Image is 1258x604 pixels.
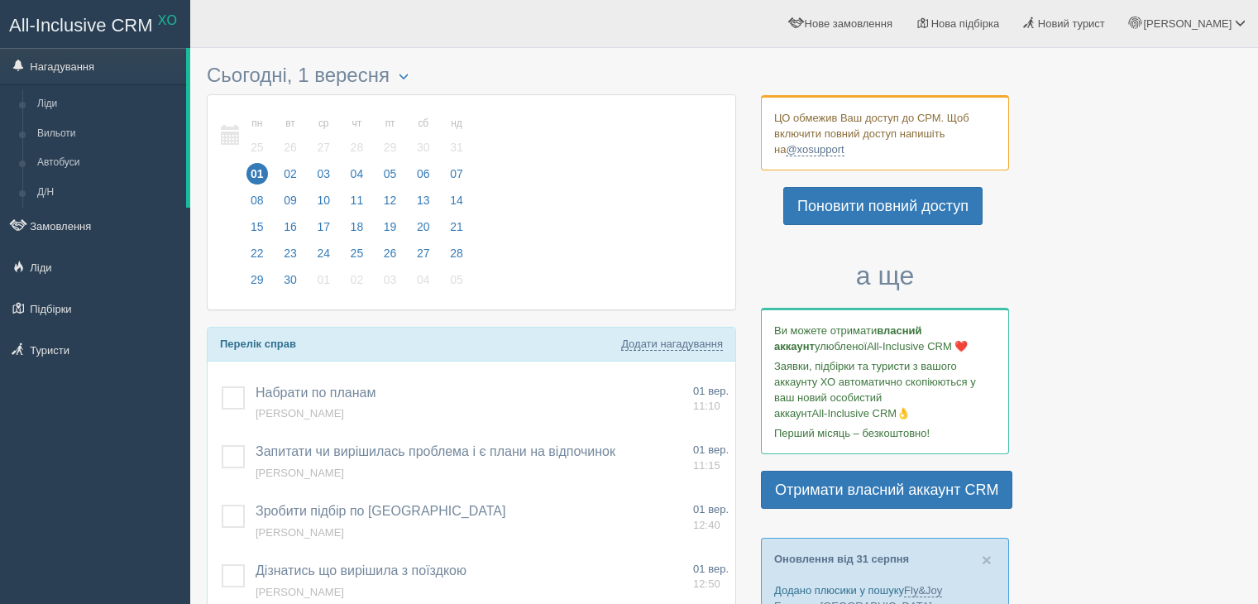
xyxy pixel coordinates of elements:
[246,189,268,211] span: 08
[308,244,339,271] a: 24
[621,338,723,351] a: Додати нагадування
[242,244,273,271] a: 22
[693,400,720,412] span: 11:10
[1143,17,1232,30] span: [PERSON_NAME]
[246,269,268,290] span: 29
[313,269,334,290] span: 01
[313,189,334,211] span: 10
[256,586,344,598] a: [PERSON_NAME]
[441,191,468,218] a: 14
[30,89,186,119] a: Ліди
[441,271,468,297] a: 05
[308,165,339,191] a: 03
[342,244,373,271] a: 25
[256,526,344,539] a: [PERSON_NAME]
[342,108,373,165] a: чт 28
[256,467,344,479] a: [PERSON_NAME]
[441,108,468,165] a: нд 31
[313,117,334,131] small: ср
[375,244,406,271] a: 26
[693,459,720,472] span: 11:15
[280,163,301,185] span: 02
[380,216,401,237] span: 19
[242,165,273,191] a: 01
[275,271,306,297] a: 30
[280,242,301,264] span: 23
[30,178,186,208] a: Д/Н
[774,323,996,354] p: Ви можете отримати улюбленої
[256,444,615,458] a: Запитати чи вирішилась проблема і є плани на відпочинок
[446,242,467,264] span: 28
[256,563,466,578] a: Дізнатись що вирішила з поїздкою
[761,261,1009,290] h3: а ще
[246,117,268,131] small: пн
[375,191,406,218] a: 12
[308,108,339,165] a: ср 27
[867,340,968,352] span: All-Inclusive CRM ❤️
[413,163,434,185] span: 06
[413,269,434,290] span: 04
[347,189,368,211] span: 11
[280,189,301,211] span: 09
[380,137,401,158] span: 29
[207,65,736,86] h3: Сьогодні, 1 вересня
[280,117,301,131] small: вт
[347,163,368,185] span: 04
[693,502,729,533] a: 01 вер. 12:40
[380,163,401,185] span: 05
[812,407,911,419] span: All-Inclusive CRM👌
[342,165,373,191] a: 04
[446,189,467,211] span: 14
[242,108,273,165] a: пн 25
[446,137,467,158] span: 31
[246,137,268,158] span: 25
[408,244,439,271] a: 27
[982,550,992,569] span: ×
[256,504,505,518] a: Зробити підбір по [GEOGRAPHIC_DATA]
[693,563,729,575] span: 01 вер.
[413,117,434,131] small: сб
[693,503,729,515] span: 01 вер.
[375,108,406,165] a: пт 29
[441,218,468,244] a: 21
[275,165,306,191] a: 02
[375,165,406,191] a: 05
[380,269,401,290] span: 03
[308,191,339,218] a: 10
[313,242,334,264] span: 24
[1038,17,1105,30] span: Новий турист
[441,165,468,191] a: 07
[774,425,996,441] p: Перший місяць – безкоштовно!
[246,242,268,264] span: 22
[220,338,296,350] b: Перелік справ
[446,216,467,237] span: 21
[158,13,177,27] sup: XO
[380,117,401,131] small: пт
[347,269,368,290] span: 02
[246,216,268,237] span: 15
[280,137,301,158] span: 26
[347,137,368,158] span: 28
[783,187,983,225] a: Поновити повний доступ
[774,553,909,565] a: Оновлення від 31 серпня
[375,271,406,297] a: 03
[441,244,468,271] a: 28
[413,242,434,264] span: 27
[408,165,439,191] a: 06
[30,148,186,178] a: Автобуси
[761,95,1009,170] div: ЦО обмежив Ваш доступ до СРМ. Щоб включити повний доступ напишіть на
[413,189,434,211] span: 13
[347,216,368,237] span: 18
[413,216,434,237] span: 20
[774,358,996,421] p: Заявки, підбірки та туристи з вашого аккаунту ХО автоматично скопіюються у ваш новий особистий ак...
[693,578,720,590] span: 12:50
[256,386,375,400] a: Набрати по планам
[982,551,992,568] button: Close
[693,443,729,473] a: 01 вер. 11:15
[408,108,439,165] a: сб 30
